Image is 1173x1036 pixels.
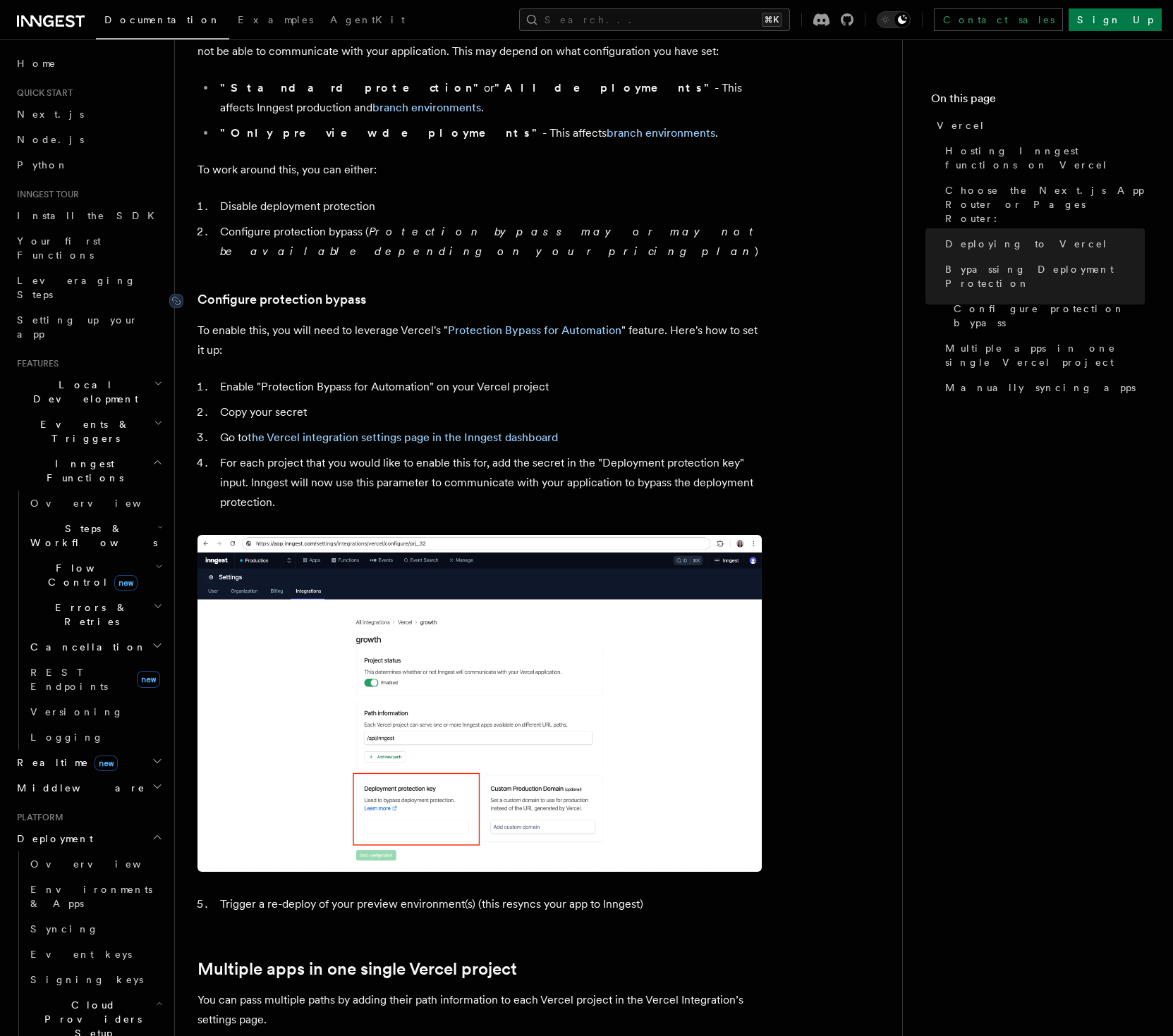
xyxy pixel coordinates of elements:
[197,959,517,979] a: Multiple apps in one single Vercel project
[945,381,1136,395] span: Manually syncing apps
[448,323,621,337] a: Protection Bypass for Automation
[114,575,138,591] span: new
[197,22,762,61] p: If you have [PERSON_NAME]'s enabled, , Inngest may not be able to communicate with your applicati...
[248,431,558,444] a: the Vercel integration settings page in the Inngest dashboard
[945,237,1108,251] span: Deploying to Vercel
[25,851,166,877] a: Overview
[216,78,762,118] li: or - This affects Inngest production and .
[220,81,484,94] strong: "Standard protection"
[940,231,1145,257] a: Deploying to Vercel
[216,894,762,914] li: Trigger a re-deploy of your preview environment(s) (this resyncs your app to Inngest)
[11,203,166,228] a: Install the SDK
[11,87,73,99] span: Quick start
[25,491,166,516] a: Overview
[216,222,762,261] li: Configure protection bypass ( )
[216,377,762,397] li: Enable "Protection Bypass for Automation" on your Vercel project
[25,595,166,634] button: Errors & Retries
[11,152,166,178] a: Python
[948,296,1145,335] a: Configure protection bypass
[11,775,166,801] button: Middleware
[11,307,166,347] a: Setting up your app
[216,428,762,448] li: Go to
[11,268,166,307] a: Leveraging Steps
[197,321,762,360] p: To enable this, you will need to leverage Vercel's " " feature. Here's how to set it up:
[940,375,1145,400] a: Manually syncing apps
[197,990,762,1030] p: You can pass multiple paths by adding their path information to each Vercel project in the Vercel...
[945,144,1145,172] span: Hosting Inngest functions on Vercel
[30,884,152,909] span: Environments & Apps
[25,522,157,550] span: Steps & Workflows
[11,417,154,445] span: Events & Triggers
[197,535,762,872] img: A Vercel protection bypass secret added in the Inngest dashboard
[30,667,108,692] span: REST Endpoints
[216,123,762,143] li: - This affects .
[30,949,132,960] span: Event keys
[17,275,136,300] span: Leveraging Steps
[25,724,166,750] a: Logging
[11,358,59,369] span: Features
[931,90,1145,113] h4: On this page
[25,561,155,589] span: Flow Control
[220,126,542,140] strong: "Only preview deployments"
[762,13,782,27] kbd: ⌘K
[1069,8,1162,31] a: Sign Up
[11,51,166,76] a: Home
[25,555,166,595] button: Flow Controlnew
[940,335,1145,375] a: Multiple apps in one single Vercel project
[945,341,1145,369] span: Multiple apps in one single Vercel project
[17,314,138,340] span: Setting up your app
[25,967,166,992] a: Signing keys
[11,781,145,795] span: Middleware
[11,228,166,268] a: Your first Functions
[11,457,152,485] span: Inngest Functions
[25,634,166,660] button: Cancellation
[945,262,1145,290] span: Bypassing Deployment Protection
[104,14,221,25] span: Documentation
[220,225,760,258] em: Protection bypass may or may not be available depending on your pricing plan
[940,138,1145,178] a: Hosting Inngest functions on Vercel
[238,14,313,25] span: Examples
[940,257,1145,296] a: Bypassing Deployment Protection
[494,81,715,94] strong: "All deployments"
[519,8,790,31] button: Search...⌘K
[931,113,1145,138] a: Vercel
[216,453,762,512] li: For each project that you would like to enable this for, add the secret in the "Deployment protec...
[17,210,163,221] span: Install the SDK
[934,8,1063,31] a: Contact sales
[216,197,762,216] li: Disable deployment protection
[25,516,166,555] button: Steps & Workflows
[954,302,1145,330] span: Configure protection bypass
[30,706,123,717] span: Versioning
[197,290,366,309] a: Configure protection bypass
[945,183,1145,226] span: Choose the Next.js App Router or Pages Router:
[17,56,56,70] span: Home
[322,4,413,38] a: AgentKit
[11,127,166,152] a: Node.js
[607,126,715,140] a: branch environments
[30,923,99,935] span: Syncing
[877,11,911,28] button: Toggle dark mode
[25,877,166,916] a: Environments & Apps
[25,699,166,724] a: Versioning
[17,235,101,261] span: Your first Functions
[229,4,322,38] a: Examples
[11,189,79,200] span: Inngest tour
[17,159,68,171] span: Python
[11,756,118,770] span: Realtime
[25,600,153,629] span: Errors & Retries
[11,491,166,750] div: Inngest Functions
[11,832,93,846] span: Deployment
[25,640,147,654] span: Cancellation
[25,916,166,942] a: Syncing
[96,4,229,39] a: Documentation
[937,118,985,132] span: Vercel
[11,412,166,451] button: Events & Triggers
[30,498,176,509] span: Overview
[11,451,166,491] button: Inngest Functions
[11,101,166,127] a: Next.js
[330,14,405,25] span: AgentKit
[25,660,166,699] a: REST Endpointsnew
[197,160,762,180] p: To work around this, you can either:
[216,402,762,422] li: Copy your secret
[17,109,84,120] span: Next.js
